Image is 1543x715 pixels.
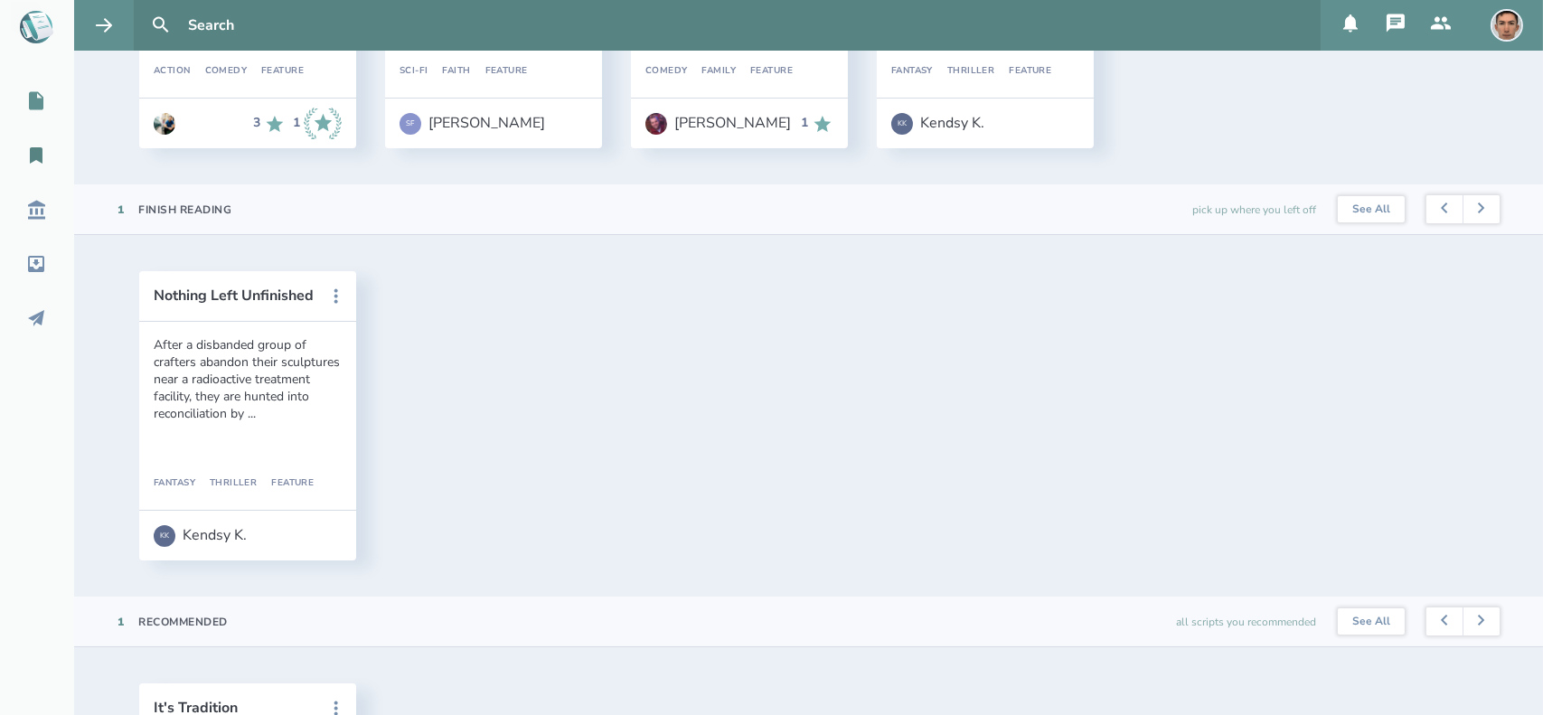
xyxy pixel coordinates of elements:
button: See All [1338,608,1405,635]
div: KK [891,113,913,135]
div: pick up where you left off [1192,184,1316,234]
div: all scripts you recommended [1176,597,1316,646]
div: Feature [257,478,314,489]
img: user_1756948650-crop.jpg [1491,9,1523,42]
a: Go to Anthony Miguel Cantu's profile [154,104,175,144]
div: Finish Reading [139,202,232,217]
div: [PERSON_NAME] [674,115,791,131]
div: Comedy [645,66,688,77]
a: KKKendsy K. [154,516,247,556]
div: Action [154,66,191,77]
div: 1 Recommends [801,113,833,135]
div: KK [154,525,175,547]
div: Comedy [191,66,248,77]
div: [PERSON_NAME] [428,115,545,131]
img: user_1718118867-crop.jpg [645,113,667,135]
button: See All [1338,196,1405,223]
div: Thriller [933,66,994,77]
a: [PERSON_NAME] [645,104,791,144]
img: user_1673573717-crop.jpg [154,113,175,135]
button: Nothing Left Unfinished [154,287,316,304]
div: 1 [293,116,300,130]
div: Feature [994,66,1051,77]
div: Feature [736,66,793,77]
div: 1 [118,202,125,217]
div: 3 Recommends [253,108,286,140]
div: Kendsy K. [920,115,984,131]
div: Feature [471,66,528,77]
div: Fantasy [891,66,933,77]
div: Recommended [139,615,229,629]
div: 1 [118,615,125,629]
a: SF[PERSON_NAME] [400,104,545,144]
div: After a disbanded group of crafters abandon their sculptures near a radioactive treatment facilit... [154,336,342,422]
a: KKKendsy K. [891,104,984,144]
div: Kendsy K. [183,527,247,543]
div: Faith [428,66,471,77]
div: Feature [247,66,304,77]
div: 1 Industry Recommends [293,108,342,140]
div: Thriller [195,478,257,489]
div: Family [688,66,737,77]
div: Fantasy [154,478,195,489]
div: Sci-Fi [400,66,428,77]
div: 3 [253,116,260,130]
div: SF [400,113,421,135]
div: 1 [801,116,808,130]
